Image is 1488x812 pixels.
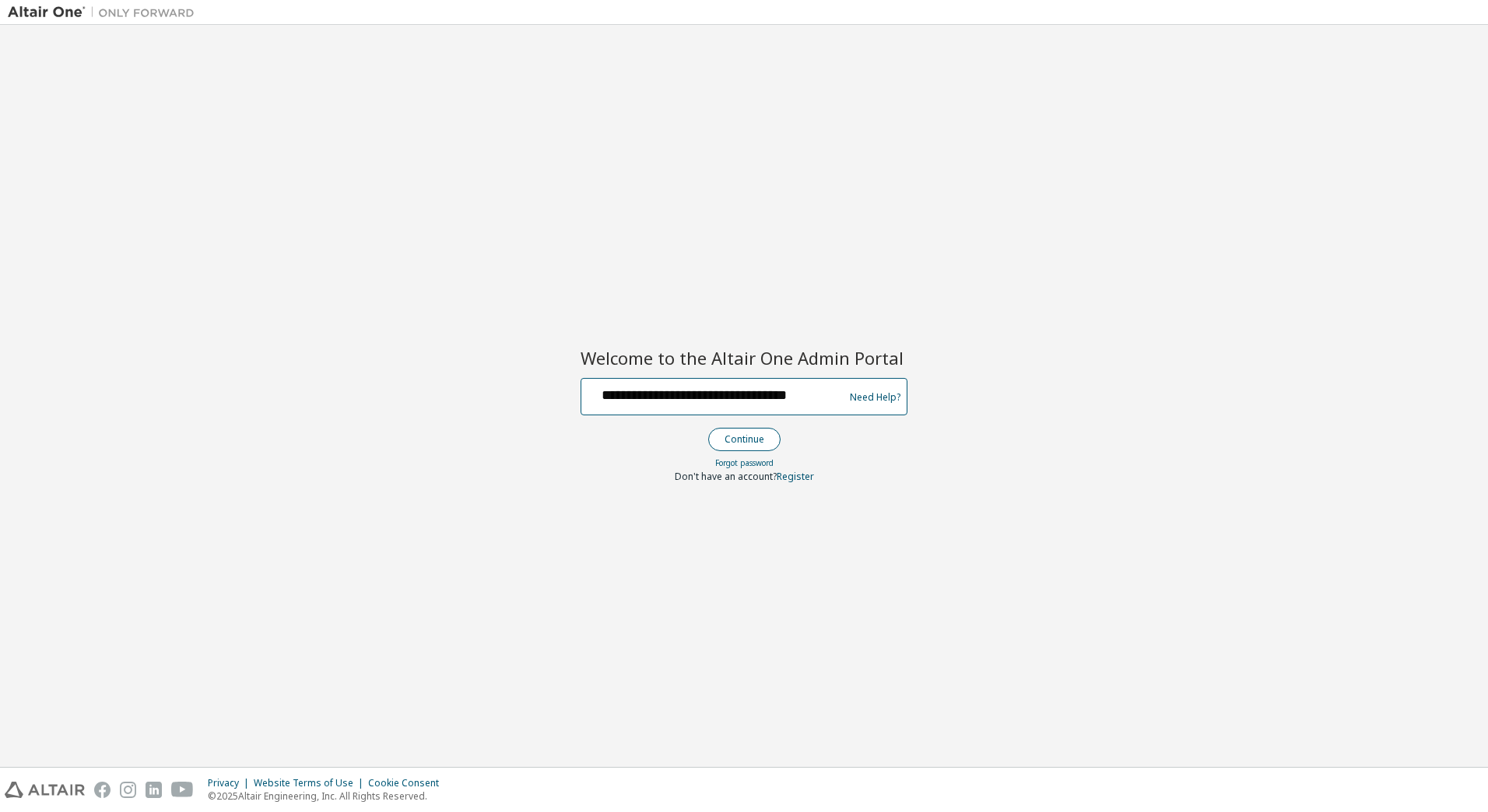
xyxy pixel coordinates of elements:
div: Cookie Consent [368,777,448,789]
img: facebook.svg [94,782,111,798]
a: Forgot password [715,457,774,468]
img: linkedin.svg [146,782,162,798]
a: Register [777,470,814,483]
img: youtube.svg [171,782,194,798]
img: instagram.svg [120,782,136,798]
p: © 2025 Altair Engineering, Inc. All Rights Reserved. [208,789,448,803]
button: Continue [708,428,781,451]
img: altair_logo.svg [5,782,85,798]
a: Need Help? [850,397,900,397]
h2: Welcome to the Altair One Admin Portal [581,347,907,369]
div: Website Terms of Use [254,777,368,789]
img: Altair One [8,5,202,20]
span: Don't have an account? [675,470,777,483]
div: Privacy [208,777,254,789]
